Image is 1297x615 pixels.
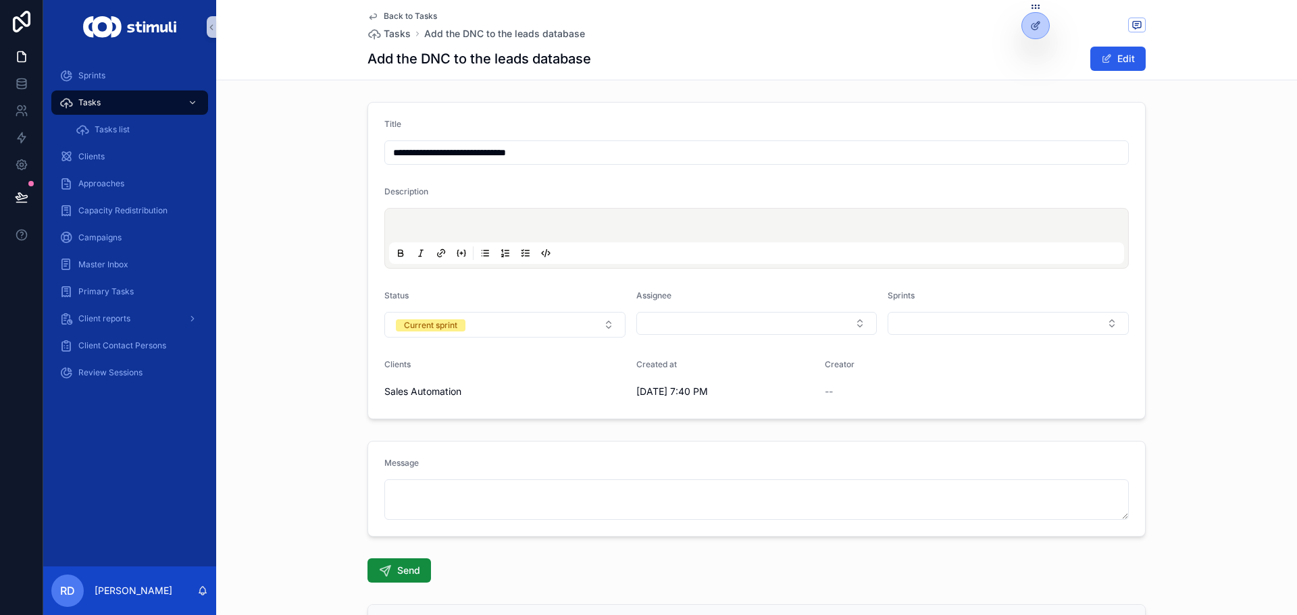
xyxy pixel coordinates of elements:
button: Select Button [636,312,878,335]
span: Client Contact Persons [78,340,166,351]
a: Tasks list [68,117,208,142]
a: Clients [51,144,208,169]
a: Client Contact Persons [51,333,208,358]
h1: Add the DNC to the leads database [367,49,591,68]
a: Sprints [51,63,208,88]
span: Tasks list [95,124,130,135]
a: Campaigns [51,225,208,250]
span: Review Sessions [78,367,143,378]
span: Clients [78,151,105,162]
span: Capacity Redistribution [78,205,168,216]
span: Assignee [636,290,671,300]
button: Select Button [384,312,626,338]
div: scrollable content [43,54,216,402]
span: [DATE] 7:40 PM [636,385,815,398]
button: Send [367,558,431,583]
span: Campaigns [78,232,122,243]
span: Tasks [384,27,411,41]
a: Approaches [51,171,208,196]
img: App logo [83,16,176,38]
a: Back to Tasks [367,11,437,22]
span: Sales Automation [384,385,461,398]
span: Description [384,186,428,196]
span: Message [384,458,419,468]
button: Edit [1090,47,1146,71]
span: RD [60,583,75,599]
p: [PERSON_NAME] [95,584,172,597]
span: Creator [825,359,855,369]
a: Review Sessions [51,360,208,385]
span: Sprints [888,290,915,300]
a: Add the DNC to the leads database [424,27,585,41]
a: Tasks [51,90,208,115]
a: Tasks [367,27,411,41]
span: Client reports [78,313,130,324]
span: Master Inbox [78,259,128,270]
a: Capacity Redistribution [51,198,208,223]
span: Back to Tasks [384,11,437,22]
span: Created at [636,359,677,369]
a: Client reports [51,306,208,331]
span: Tasks [78,97,101,108]
button: Select Button [888,312,1129,335]
span: Title [384,119,401,129]
span: Approaches [78,178,124,189]
span: Sprints [78,70,105,81]
span: Clients [384,359,411,369]
span: Send [397,564,420,577]
span: Primary Tasks [78,286,134,297]
a: Master Inbox [51,252,208,277]
span: -- [825,385,833,398]
a: Primary Tasks [51,279,208,304]
div: Current sprint [404,319,457,331]
span: Status [384,290,409,300]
